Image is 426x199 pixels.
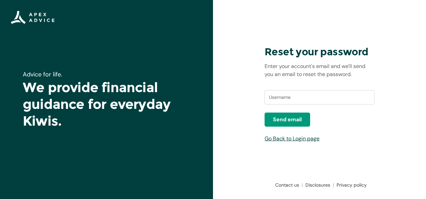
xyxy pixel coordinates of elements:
[23,70,62,78] span: Advice for life.
[11,11,55,24] img: Apex Advice Group
[273,116,302,124] span: Send email
[23,79,190,129] h1: We provide financial guidance for everyday Kiwis.
[273,182,303,188] a: Contact us
[265,135,319,142] a: Go Back to Login page
[265,113,310,127] button: Send email
[265,46,374,58] h3: Reset your password
[265,62,374,78] p: Enter your account's email and we'll send you an email to reset the password.
[303,182,334,188] a: Disclosures
[334,182,367,188] a: Privacy policy
[265,90,374,105] input: Username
